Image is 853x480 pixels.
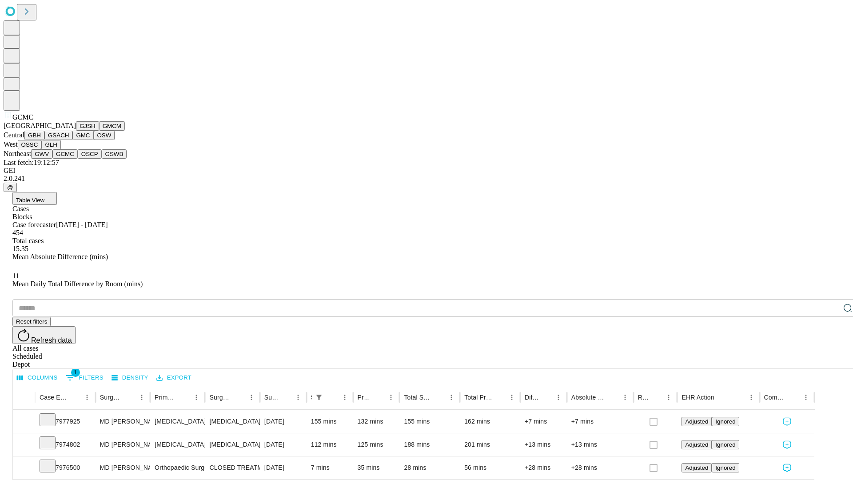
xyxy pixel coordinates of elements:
[715,391,728,404] button: Sort
[650,391,662,404] button: Sort
[245,391,258,404] button: Menu
[12,237,44,244] span: Total cases
[4,131,24,139] span: Central
[209,410,255,433] div: [MEDICAL_DATA] DRAINAGE [MEDICAL_DATA] SUPRATENTORIAL
[18,140,42,149] button: OSSC
[81,391,93,404] button: Menu
[100,394,122,401] div: Surgeon Name
[76,121,99,131] button: GJSH
[712,417,739,426] button: Ignored
[4,122,76,129] span: [GEOGRAPHIC_DATA]
[17,460,31,476] button: Expand
[311,456,349,479] div: 7 mins
[712,463,739,472] button: Ignored
[279,391,292,404] button: Sort
[682,463,712,472] button: Adjusted
[4,150,31,157] span: Northeast
[571,394,606,401] div: Absolute Difference
[464,410,516,433] div: 162 mins
[123,391,136,404] button: Sort
[68,391,81,404] button: Sort
[311,394,312,401] div: Scheduled In Room Duration
[154,371,194,385] button: Export
[7,184,13,191] span: @
[764,394,786,401] div: Comments
[12,280,143,288] span: Mean Daily Total Difference by Room (mins)
[155,394,177,401] div: Primary Service
[78,149,102,159] button: OSCP
[16,197,44,204] span: Table View
[571,410,629,433] div: +7 mins
[525,456,562,479] div: +28 mins
[99,121,125,131] button: GMCM
[358,394,372,401] div: Predicted In Room Duration
[100,433,146,456] div: MD [PERSON_NAME] [PERSON_NAME] Md
[311,410,349,433] div: 155 mins
[12,317,51,326] button: Reset filters
[94,131,115,140] button: OSW
[56,221,108,228] span: [DATE] - [DATE]
[12,272,19,280] span: 11
[178,391,190,404] button: Sort
[404,456,455,479] div: 28 mins
[17,414,31,430] button: Expand
[745,391,757,404] button: Menu
[4,175,849,183] div: 2.0.241
[190,391,203,404] button: Menu
[313,391,325,404] button: Show filters
[155,433,200,456] div: [MEDICAL_DATA]
[72,131,93,140] button: GMC
[12,326,76,344] button: Refresh data
[12,192,57,205] button: Table View
[209,456,255,479] div: CLOSED TREATMENT [MEDICAL_DATA] WITH ANESTHESIA
[662,391,675,404] button: Menu
[311,433,349,456] div: 112 mins
[52,149,78,159] button: GCMC
[685,441,708,448] span: Adjusted
[31,336,72,344] span: Refresh data
[682,417,712,426] button: Adjusted
[339,391,351,404] button: Menu
[715,418,735,425] span: Ignored
[12,253,108,260] span: Mean Absolute Difference (mins)
[506,391,518,404] button: Menu
[712,440,739,449] button: Ignored
[685,464,708,471] span: Adjusted
[109,371,151,385] button: Density
[12,221,56,228] span: Case forecaster
[12,245,28,252] span: 15.35
[525,433,562,456] div: +13 mins
[136,391,148,404] button: Menu
[404,394,432,401] div: Total Scheduled Duration
[100,456,146,479] div: MD [PERSON_NAME] [PERSON_NAME] Md
[100,410,146,433] div: MD [PERSON_NAME] [PERSON_NAME] Md
[16,318,47,325] span: Reset filters
[264,456,302,479] div: [DATE]
[540,391,552,404] button: Sort
[372,391,385,404] button: Sort
[715,464,735,471] span: Ignored
[571,456,629,479] div: +28 mins
[638,394,650,401] div: Resolved in EHR
[40,410,91,433] div: 7977925
[464,456,516,479] div: 56 mins
[12,229,23,236] span: 454
[404,410,455,433] div: 155 mins
[264,433,302,456] div: [DATE]
[4,167,849,175] div: GEI
[31,149,52,159] button: GWV
[264,394,279,401] div: Surgery Date
[264,410,302,433] div: [DATE]
[571,433,629,456] div: +13 mins
[155,456,200,479] div: Orthopaedic Surgery
[715,441,735,448] span: Ignored
[12,113,33,121] span: GCMC
[292,391,304,404] button: Menu
[102,149,127,159] button: GSWB
[358,456,395,479] div: 35 mins
[40,456,91,479] div: 7976500
[525,410,562,433] div: +7 mins
[493,391,506,404] button: Sort
[682,394,714,401] div: EHR Action
[40,433,91,456] div: 7974802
